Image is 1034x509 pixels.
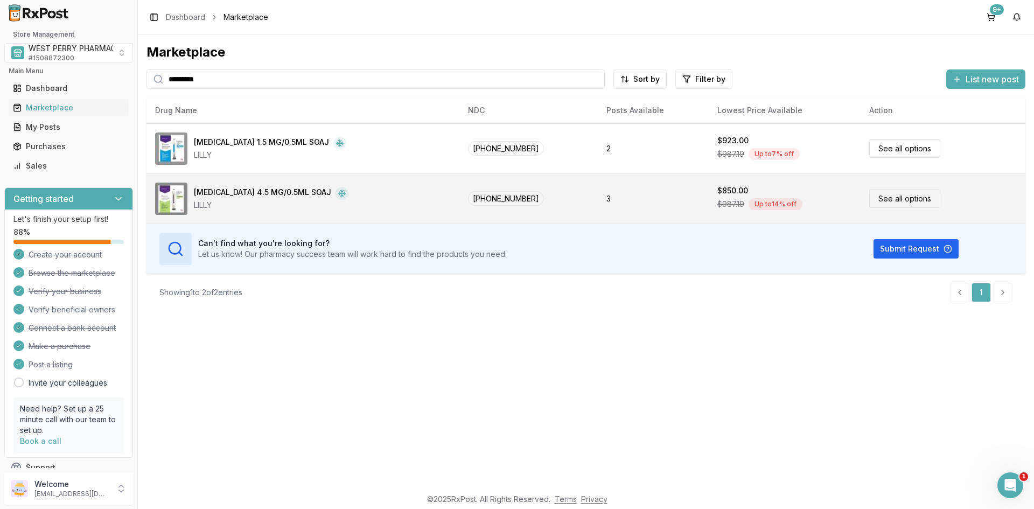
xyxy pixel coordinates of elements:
[13,102,124,113] div: Marketplace
[749,148,800,160] div: Up to 7 % off
[598,123,709,173] td: 2
[4,43,133,62] button: Select a view
[13,161,124,171] div: Sales
[194,137,329,150] div: [MEDICAL_DATA] 1.5 MG/0.5ML SOAJ
[468,191,544,206] span: [PHONE_NUMBER]
[459,97,598,123] th: NDC
[13,227,30,238] span: 88 %
[4,118,133,136] button: My Posts
[555,494,577,504] a: Terms
[166,12,268,23] nav: breadcrumb
[20,436,61,445] a: Book a call
[13,141,124,152] div: Purchases
[11,480,28,497] img: User avatar
[982,9,1000,26] button: 9+
[861,97,1025,123] th: Action
[4,80,133,97] button: Dashboard
[468,141,544,156] span: [PHONE_NUMBER]
[13,214,124,225] p: Let's finish your setup first!
[990,4,1004,15] div: 9+
[613,69,667,89] button: Sort by
[869,139,940,158] a: See all options
[29,359,73,370] span: Post a listing
[717,149,744,159] span: $987.19
[675,69,732,89] button: Filter by
[717,135,749,146] div: $923.00
[4,99,133,116] button: Marketplace
[9,98,129,117] a: Marketplace
[194,187,331,200] div: [MEDICAL_DATA] 4.5 MG/0.5ML SOAJ
[749,198,802,210] div: Up to 14 % off
[717,185,748,196] div: $850.00
[29,323,116,333] span: Connect a bank account
[155,133,187,165] img: Trulicity 1.5 MG/0.5ML SOAJ
[598,97,709,123] th: Posts Available
[4,157,133,175] button: Sales
[198,249,507,260] p: Let us know! Our pharmacy success team will work hard to find the products you need.
[29,304,115,315] span: Verify beneficial owners
[13,122,124,133] div: My Posts
[13,83,124,94] div: Dashboard
[4,30,133,39] h2: Store Management
[9,79,129,98] a: Dashboard
[997,472,1023,498] iframe: Intercom live chat
[4,138,133,155] button: Purchases
[34,490,109,498] p: [EMAIL_ADDRESS][DOMAIN_NAME]
[966,73,1019,86] span: List new post
[29,249,102,260] span: Create your account
[146,97,459,123] th: Drug Name
[9,117,129,137] a: My Posts
[9,156,129,176] a: Sales
[155,183,187,215] img: Trulicity 4.5 MG/0.5ML SOAJ
[34,479,109,490] p: Welcome
[695,74,725,85] span: Filter by
[972,283,991,302] a: 1
[29,268,115,278] span: Browse the marketplace
[874,239,959,259] button: Submit Request
[146,44,1025,61] div: Marketplace
[950,283,1012,302] nav: pagination
[20,403,117,436] p: Need help? Set up a 25 minute call with our team to set up.
[946,75,1025,86] a: List new post
[13,192,74,205] h3: Getting started
[598,173,709,224] td: 3
[717,199,744,210] span: $987.19
[9,137,129,156] a: Purchases
[29,378,107,388] a: Invite your colleagues
[29,54,74,62] span: # 1508872300
[159,287,242,298] div: Showing 1 to 2 of 2 entries
[194,200,348,211] div: LILLY
[29,43,137,54] span: WEST PERRY PHARMACY INC
[9,67,129,75] h2: Main Menu
[166,12,205,23] a: Dashboard
[581,494,607,504] a: Privacy
[198,238,507,249] h3: Can't find what you're looking for?
[709,97,861,123] th: Lowest Price Available
[4,458,133,477] button: Support
[869,189,940,208] a: See all options
[29,286,101,297] span: Verify your business
[946,69,1025,89] button: List new post
[29,341,90,352] span: Make a purchase
[194,150,346,161] div: LILLY
[1019,472,1028,481] span: 1
[223,12,268,23] span: Marketplace
[4,4,73,22] img: RxPost Logo
[633,74,660,85] span: Sort by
